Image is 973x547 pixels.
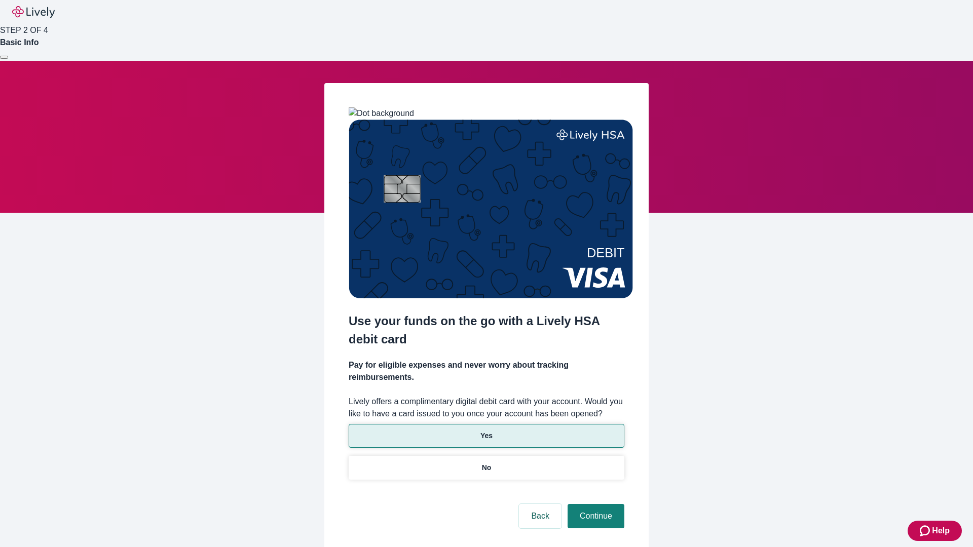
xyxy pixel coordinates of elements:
[480,431,493,441] p: Yes
[349,120,633,298] img: Debit card
[349,456,624,480] button: No
[932,525,950,537] span: Help
[920,525,932,537] svg: Zendesk support icon
[349,359,624,383] h4: Pay for eligible expenses and never worry about tracking reimbursements.
[349,424,624,448] button: Yes
[12,6,55,18] img: Lively
[349,396,624,420] label: Lively offers a complimentary digital debit card with your account. Would you like to have a card...
[482,462,492,473] p: No
[908,521,962,541] button: Zendesk support iconHelp
[349,312,624,348] h2: Use your funds on the go with a Lively HSA debit card
[349,107,414,120] img: Dot background
[568,504,624,528] button: Continue
[519,504,562,528] button: Back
